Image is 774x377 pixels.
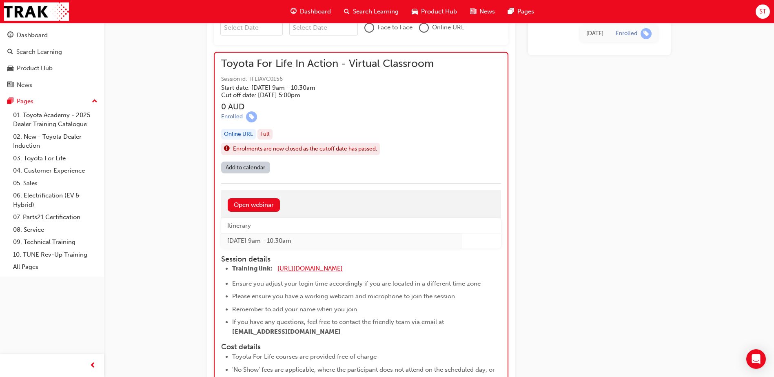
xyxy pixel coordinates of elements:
[221,113,243,121] div: Enrolled
[344,7,350,17] span: search-icon
[479,7,495,16] span: News
[586,29,603,38] div: Wed May 28 2025 14:00:44 GMT+1000 (Australian Eastern Standard Time)
[10,131,101,152] a: 02. New - Toyota Dealer Induction
[746,349,766,369] div: Open Intercom Messenger
[291,7,297,17] span: guage-icon
[412,7,418,17] span: car-icon
[232,293,455,300] span: Please ensure you have a working webcam and microphone to join the session
[10,189,101,211] a: 06. Electrification (EV & Hybrid)
[232,318,444,326] span: If you have any questions, feel free to contact the friendly team via email at
[10,248,101,261] a: 10. TUNE Rev-Up Training
[405,3,464,20] a: car-iconProduct Hub
[7,49,13,56] span: search-icon
[221,102,434,111] h3: 0 AUD
[517,7,534,16] span: Pages
[3,78,101,93] a: News
[221,162,270,173] a: Add to calendar
[10,211,101,224] a: 07. Parts21 Certification
[464,3,501,20] a: news-iconNews
[221,129,256,140] div: Online URL
[221,233,462,248] td: [DATE] 9am - 10:30am
[3,94,101,109] button: Pages
[289,20,358,35] input: To
[92,96,98,107] span: up-icon
[232,306,357,313] span: Remember to add your name when you join
[10,164,101,177] a: 04. Customer Experience
[7,32,13,39] span: guage-icon
[221,59,501,177] button: Toyota For Life In Action - Virtual ClassroomSession id: TFLIAVC0156Start date: [DATE] 9am - 10:3...
[10,224,101,236] a: 08. Service
[10,177,101,190] a: 05. Sales
[10,152,101,165] a: 03. Toyota For Life
[756,4,770,19] button: ST
[501,3,541,20] a: pages-iconPages
[233,144,377,154] span: Enrolments are now closed as the cutoff date has passed.
[16,47,62,57] div: Search Learning
[221,343,501,352] h4: Cost details
[221,255,486,264] h4: Session details
[377,23,413,32] span: Face to Face
[257,129,273,140] div: Full
[232,328,341,335] span: [EMAIL_ADDRESS][DOMAIN_NAME]
[7,98,13,105] span: pages-icon
[17,64,53,73] div: Product Hub
[759,7,766,16] span: ST
[4,2,69,21] img: Trak
[17,31,48,40] div: Dashboard
[7,65,13,72] span: car-icon
[221,84,421,91] h5: Start date: [DATE] 9am - 10:30am
[3,44,101,60] a: Search Learning
[616,30,637,38] div: Enrolled
[232,353,377,360] span: Toyota For Life courses are provided free of charge
[277,265,343,272] a: [URL][DOMAIN_NAME]
[641,28,652,39] span: learningRecordVerb_ENROLL-icon
[300,7,331,16] span: Dashboard
[353,7,399,16] span: Search Learning
[224,144,230,154] span: exclaim-icon
[421,7,457,16] span: Product Hub
[17,80,32,90] div: News
[232,280,481,287] span: Ensure you adjust your login time accordingly if you are located in a different time zone
[220,20,283,35] input: From
[337,3,405,20] a: search-iconSearch Learning
[284,3,337,20] a: guage-iconDashboard
[221,75,434,84] span: Session id: TFLIAVC0156
[232,265,273,272] span: Training link:
[7,82,13,89] span: news-icon
[228,198,280,212] a: Open webinar
[3,28,101,43] a: Dashboard
[221,218,462,233] th: Itinerary
[3,61,101,76] a: Product Hub
[221,59,434,69] span: Toyota For Life In Action - Virtual Classroom
[17,97,33,106] div: Pages
[432,23,464,32] span: Online URL
[3,26,101,94] button: DashboardSearch LearningProduct HubNews
[221,91,421,99] h5: Cut off date: [DATE] 5:00pm
[10,109,101,131] a: 01. Toyota Academy - 2025 Dealer Training Catalogue
[508,7,514,17] span: pages-icon
[246,111,257,122] span: learningRecordVerb_ENROLL-icon
[90,361,96,371] span: prev-icon
[470,7,476,17] span: news-icon
[10,261,101,273] a: All Pages
[10,236,101,248] a: 09. Technical Training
